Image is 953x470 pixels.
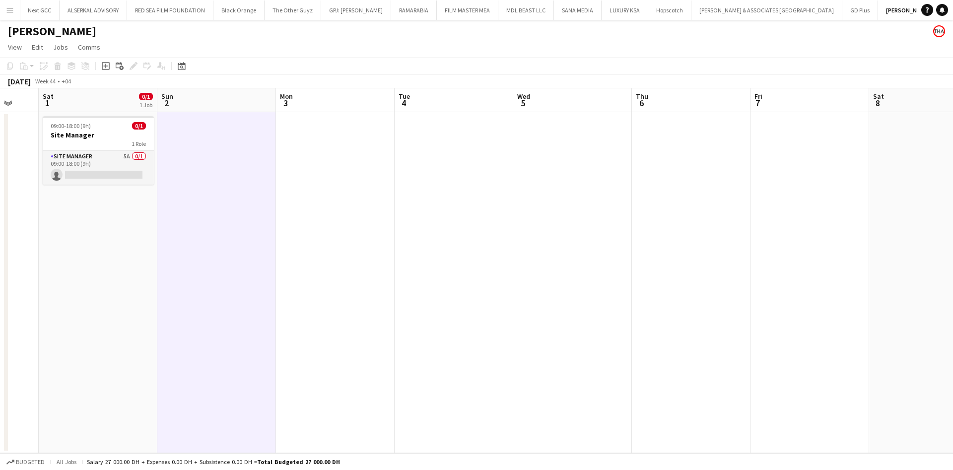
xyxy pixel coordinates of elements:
[872,97,884,109] span: 8
[636,92,648,101] span: Thu
[87,458,340,466] div: Salary 27 000.00 DH + Expenses 0.00 DH + Subsistence 0.00 DH =
[399,92,410,101] span: Tue
[8,76,31,86] div: [DATE]
[257,458,340,466] span: Total Budgeted 27 000.00 DH
[321,0,391,20] button: GPJ: [PERSON_NAME]
[397,97,410,109] span: 4
[43,151,154,185] app-card-role: Site Manager5A0/109:00-18:00 (9h)
[127,0,213,20] button: RED SEA FILM FOUNDATION
[161,92,173,101] span: Sun
[74,41,104,54] a: Comms
[8,24,96,39] h1: [PERSON_NAME]
[498,0,554,20] button: MDL BEAST LLC
[648,0,691,20] button: Hopscotch
[554,0,602,20] button: SANA MEDIA
[43,131,154,139] h3: Site Manager
[933,25,945,37] app-user-avatar: Enas Ahmed
[78,43,100,52] span: Comms
[4,41,26,54] a: View
[132,140,146,147] span: 1 Role
[5,457,46,468] button: Budgeted
[53,43,68,52] span: Jobs
[278,97,293,109] span: 3
[139,101,152,109] div: 1 Job
[41,97,54,109] span: 1
[16,459,45,466] span: Budgeted
[691,0,842,20] button: [PERSON_NAME] & ASSOCIATES [GEOGRAPHIC_DATA]
[32,43,43,52] span: Edit
[265,0,321,20] button: The Other Guyz
[20,0,60,20] button: Next GCC
[753,97,762,109] span: 7
[634,97,648,109] span: 6
[28,41,47,54] a: Edit
[8,43,22,52] span: View
[55,458,78,466] span: All jobs
[60,0,127,20] button: ALSERKAL ADVISORY
[49,41,72,54] a: Jobs
[33,77,58,85] span: Week 44
[132,122,146,130] span: 0/1
[62,77,71,85] div: +04
[602,0,648,20] button: LUXURY KSA
[516,97,530,109] span: 5
[213,0,265,20] button: Black Orange
[139,93,153,100] span: 0/1
[878,0,938,20] button: [PERSON_NAME]
[517,92,530,101] span: Wed
[391,0,437,20] button: RAMARABIA
[43,116,154,185] app-job-card: 09:00-18:00 (9h)0/1Site Manager1 RoleSite Manager5A0/109:00-18:00 (9h)
[51,122,91,130] span: 09:00-18:00 (9h)
[754,92,762,101] span: Fri
[437,0,498,20] button: FILM MASTER MEA
[280,92,293,101] span: Mon
[43,92,54,101] span: Sat
[873,92,884,101] span: Sat
[842,0,878,20] button: GD Plus
[160,97,173,109] span: 2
